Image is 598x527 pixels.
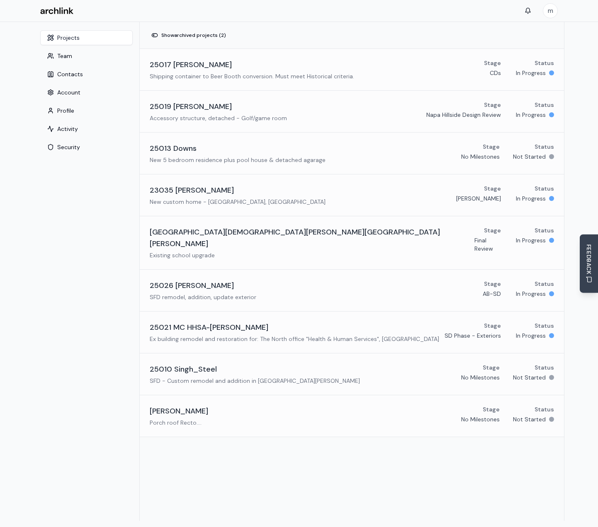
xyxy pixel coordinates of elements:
button: Contacts [40,67,133,82]
p: Status [535,363,554,372]
p: In Progress [516,194,546,203]
p: No Milestones [461,415,500,423]
p: Stage [483,363,500,372]
button: Profile [40,103,133,118]
a: Projects [40,34,133,43]
a: 25019 [PERSON_NAME]Accessory structure, detached - Golf/game roomStageNapa Hillside Design Review... [140,91,564,132]
a: 23035 [PERSON_NAME]New custom home - [GEOGRAPHIC_DATA], [GEOGRAPHIC_DATA]Stage[PERSON_NAME]Status... [140,174,564,216]
span: FEEDBACK [585,244,593,275]
p: SFD - Custom remodel and addition in [GEOGRAPHIC_DATA][PERSON_NAME] [150,377,360,385]
p: Status [535,226,554,234]
p: In Progress [516,331,546,340]
p: Stage [484,59,501,67]
img: Archlink [40,7,73,15]
a: 25026 [PERSON_NAME]SFD remodel, addition, update exteriorStageAB-SDStatusIn Progress [140,270,564,311]
p: Porch roof Recto.... [150,418,208,427]
p: In Progress [516,290,546,298]
p: Status [535,184,554,193]
button: Send Feedback [580,234,598,293]
p: Stage [484,280,501,288]
a: Contacts [40,71,133,80]
h3: 25013 Downs [150,143,197,154]
a: 25010 Singh_SteelSFD - Custom remodel and addition in [GEOGRAPHIC_DATA][PERSON_NAME]StageNo Miles... [140,353,564,395]
a: Activity [40,126,133,134]
p: Not Started [513,415,546,423]
button: Account [40,85,133,100]
button: Showarchived projects (2) [146,29,231,42]
p: Status [535,280,554,288]
a: [GEOGRAPHIC_DATA][DEMOGRAPHIC_DATA][PERSON_NAME][GEOGRAPHIC_DATA][PERSON_NAME]Existing school upg... [140,216,564,269]
p: Status [535,322,554,330]
p: In Progress [516,111,546,119]
p: No Milestones [461,373,500,382]
p: Not Started [513,373,546,382]
a: 25021 MC HHSA-[PERSON_NAME]Ex building remodel and restoration for: The North office "Health & Hu... [140,312,564,353]
p: Accessory structure, detached - Golf/game room [150,114,287,122]
p: Existing school upgrade [150,251,474,259]
p: New 5 bedroom residence plus pool house & detached agarage [150,156,326,164]
a: Team [40,53,133,61]
h3: 23035 [PERSON_NAME] [150,184,234,196]
p: Status [535,101,554,109]
p: Stage [484,226,501,234]
p: SD Phase - Exteriors [445,331,501,340]
p: SFD remodel, addition, update exterior [150,293,256,301]
p: Shipping container to Beer Booth conversion. Must meet Historical criteria. [150,72,354,80]
p: [PERSON_NAME] [456,194,501,203]
a: Security [40,144,133,152]
p: New custom home - [GEOGRAPHIC_DATA], [GEOGRAPHIC_DATA] [150,198,326,206]
a: 25013 DownsNew 5 bedroom residence plus pool house & detached agarageStageNo MilestonesStatusNot ... [140,133,564,174]
p: Stage [483,143,500,151]
p: Stage [483,405,500,413]
p: Not Started [513,152,546,161]
h3: 25017 [PERSON_NAME] [150,59,232,70]
a: [PERSON_NAME]Porch roof Recto....StageNo MilestonesStatusNot Started [140,395,564,437]
p: No Milestones [461,152,500,161]
span: m [543,4,557,18]
h3: [PERSON_NAME] [150,405,208,417]
p: Stage [484,322,501,330]
p: Status [535,143,554,151]
p: Stage [484,101,501,109]
button: Projects [40,30,133,45]
p: CDs [490,69,501,77]
a: Profile [40,107,133,116]
p: In Progress [516,236,546,244]
h3: 25021 MC HHSA-[PERSON_NAME] [150,322,268,333]
p: Status [535,59,554,67]
h3: 25026 [PERSON_NAME] [150,280,234,291]
h3: [GEOGRAPHIC_DATA][DEMOGRAPHIC_DATA][PERSON_NAME][GEOGRAPHIC_DATA][PERSON_NAME] [150,226,474,249]
button: Activity [40,121,133,136]
h3: 25010 Singh_Steel [150,363,217,375]
p: AB-SD [483,290,501,298]
h3: 25019 [PERSON_NAME] [150,101,232,112]
a: Account [40,89,133,98]
button: Security [40,140,133,155]
a: 25017 [PERSON_NAME]Shipping container to Beer Booth conversion. Must meet Historical criteria.Sta... [140,49,564,90]
p: In Progress [516,69,546,77]
p: Final Review [474,236,501,253]
button: Team [40,48,133,63]
p: Napa Hillside Design Review [426,111,501,119]
p: Ex building remodel and restoration for: The North office "Health & Human Services", [GEOGRAPHIC_... [150,335,439,343]
p: Stage [484,184,501,193]
p: Status [535,405,554,413]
